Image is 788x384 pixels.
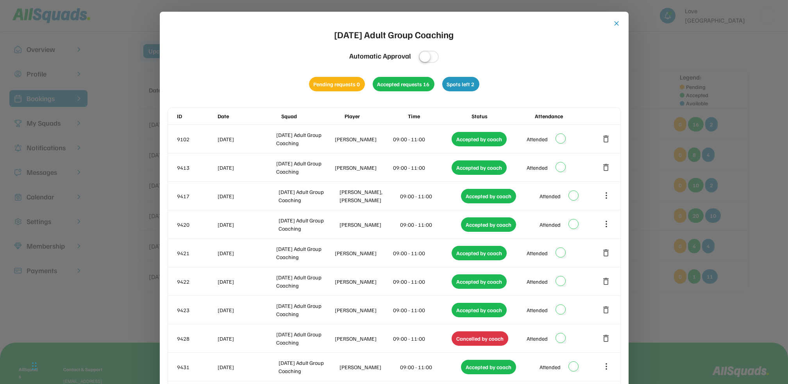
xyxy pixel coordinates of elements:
[218,306,275,314] div: [DATE]
[177,249,216,257] div: 9421
[602,305,611,315] button: delete
[452,132,507,146] div: Accepted by coach
[345,112,406,120] div: Player
[452,246,507,260] div: Accepted by coach
[472,112,533,120] div: Status
[177,112,216,120] div: ID
[281,112,343,120] div: Squad
[452,331,508,346] div: Cancelled by coach
[400,192,460,200] div: 09:00 - 11:00
[527,249,548,257] div: Attended
[218,277,275,286] div: [DATE]
[218,363,277,371] div: [DATE]
[393,249,450,257] div: 09:00 - 11:00
[602,277,611,286] button: delete
[393,164,450,172] div: 09:00 - 11:00
[461,360,516,374] div: Accepted by coach
[177,220,216,229] div: 9420
[279,188,338,204] div: [DATE] Adult Group Coaching
[335,164,392,172] div: [PERSON_NAME]
[461,217,516,232] div: Accepted by coach
[527,164,548,172] div: Attended
[177,277,216,286] div: 9422
[279,216,338,233] div: [DATE] Adult Group Coaching
[335,306,392,314] div: [PERSON_NAME]
[602,163,611,172] button: delete
[535,112,597,120] div: Attendance
[334,27,454,41] div: [DATE] Adult Group Coaching
[335,277,392,286] div: [PERSON_NAME]
[540,363,561,371] div: Attended
[602,334,611,343] button: delete
[461,189,516,203] div: Accepted by coach
[218,192,277,200] div: [DATE]
[177,192,216,200] div: 9417
[442,77,479,91] div: Spots left 2
[400,220,460,229] div: 09:00 - 11:00
[218,112,280,120] div: Date
[218,220,277,229] div: [DATE]
[276,273,333,290] div: [DATE] Adult Group Coaching
[340,188,399,204] div: [PERSON_NAME], [PERSON_NAME]
[540,220,561,229] div: Attended
[393,135,450,143] div: 09:00 - 11:00
[177,363,216,371] div: 9431
[408,112,470,120] div: Time
[452,303,507,317] div: Accepted by coach
[335,249,392,257] div: [PERSON_NAME]
[613,20,621,27] button: close
[276,245,333,261] div: [DATE] Adult Group Coaching
[452,160,507,175] div: Accepted by coach
[452,274,507,289] div: Accepted by coach
[393,306,450,314] div: 09:00 - 11:00
[393,334,450,343] div: 09:00 - 11:00
[527,306,548,314] div: Attended
[602,134,611,144] button: delete
[527,334,548,343] div: Attended
[602,248,611,258] button: delete
[276,159,333,176] div: [DATE] Adult Group Coaching
[540,192,561,200] div: Attended
[276,302,333,318] div: [DATE] Adult Group Coaching
[276,330,333,347] div: [DATE] Adult Group Coaching
[373,77,434,91] div: Accepted requests 16
[335,135,392,143] div: [PERSON_NAME]
[177,164,216,172] div: 9413
[393,277,450,286] div: 09:00 - 11:00
[527,135,548,143] div: Attended
[349,51,411,61] div: Automatic Approval
[177,334,216,343] div: 9428
[218,334,275,343] div: [DATE]
[276,131,333,147] div: [DATE] Adult Group Coaching
[527,277,548,286] div: Attended
[177,135,216,143] div: 9102
[340,220,399,229] div: [PERSON_NAME]
[218,249,275,257] div: [DATE]
[218,164,275,172] div: [DATE]
[340,363,399,371] div: [PERSON_NAME]
[177,306,216,314] div: 9423
[400,363,460,371] div: 09:00 - 11:00
[279,359,338,375] div: [DATE] Adult Group Coaching
[309,77,365,91] div: Pending requests 0
[218,135,275,143] div: [DATE]
[335,334,392,343] div: [PERSON_NAME]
